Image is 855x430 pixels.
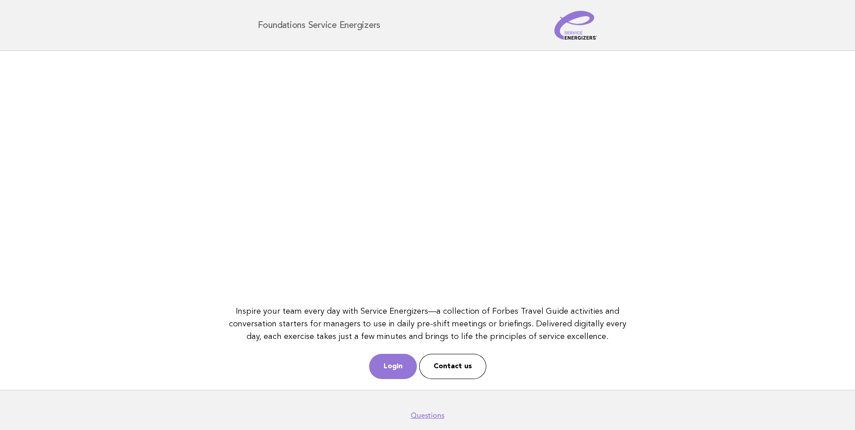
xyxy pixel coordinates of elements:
a: Contact us [419,354,486,379]
img: Service Energizers [554,11,598,40]
a: Login [369,354,417,379]
p: Inspire your team every day with Service Energizers—a collection of Forbes Travel Guide activitie... [224,305,631,343]
iframe: YouTube video player [224,62,631,290]
h1: Foundations Service Energizers [258,21,381,30]
a: Questions [411,411,444,420]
